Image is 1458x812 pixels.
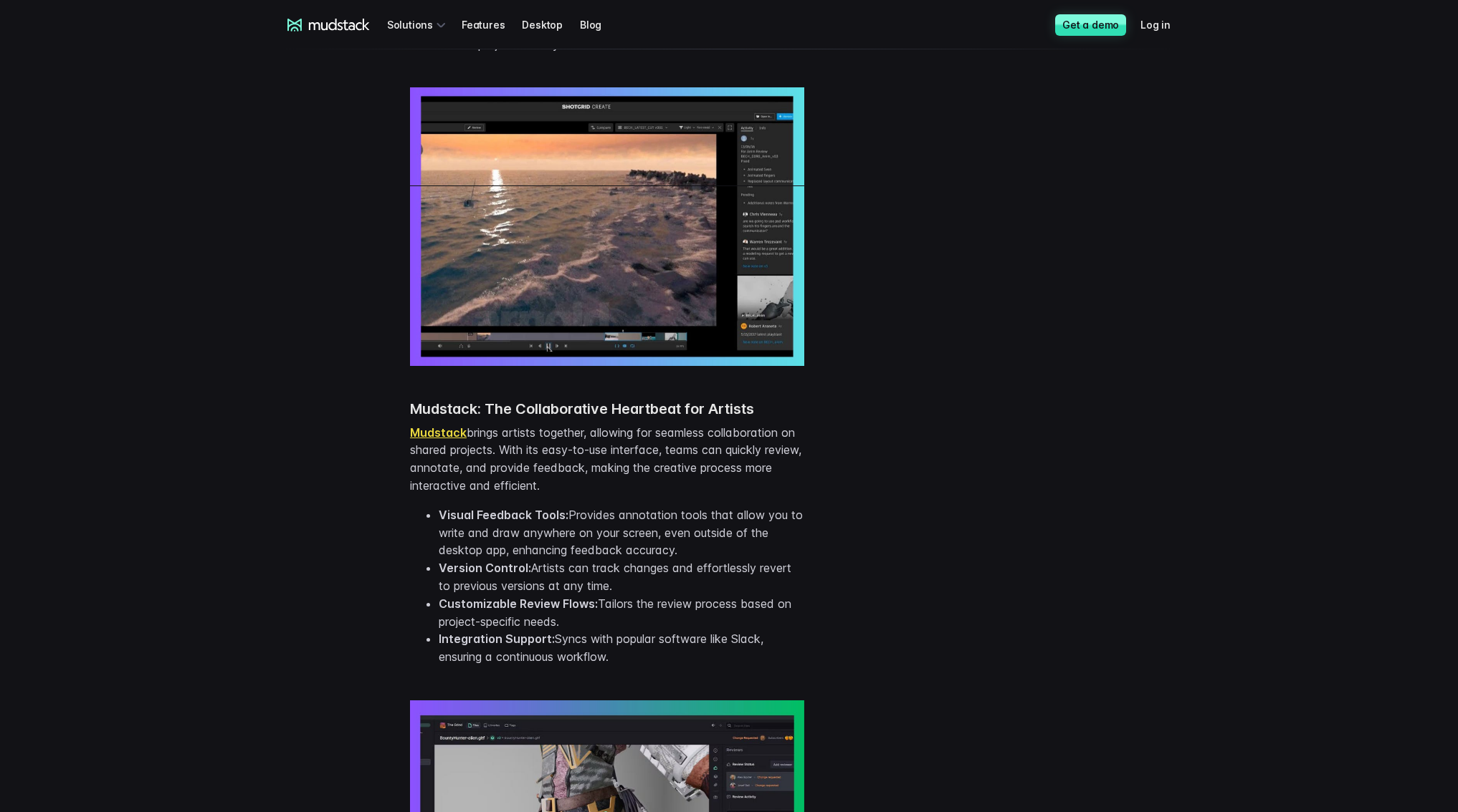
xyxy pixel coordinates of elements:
[522,11,580,38] a: Desktop
[1140,11,1188,38] a: Log in
[410,400,754,417] strong: Mudstack: The Collaborative Heartbeat for Artists
[439,595,804,631] li: Tailors the review process based on project-specific needs.
[439,559,804,595] li: Artists can track changes and effortlessly revert to previous versions at any time.
[1055,14,1126,36] a: Get a demo
[439,596,598,611] strong: Customizable Review Flows:
[287,19,370,32] a: mudstack logo
[439,506,804,559] li: Provides annotation tools that allow you to write and draw anywhere on your screen, even outside ...
[410,425,467,440] a: Mudstack
[387,11,450,38] div: Solutions
[462,11,522,38] a: Features
[439,561,531,575] strong: Version Control:
[439,632,555,646] strong: Integration Support:
[439,508,568,522] strong: Visual Feedback Tools:
[439,630,804,666] li: Syncs with popular software like Slack, ensuring a continuous workflow.
[580,11,619,38] a: Blog
[410,424,804,495] p: brings artists together, allowing for seamless collaboration on shared projects. With its easy-to...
